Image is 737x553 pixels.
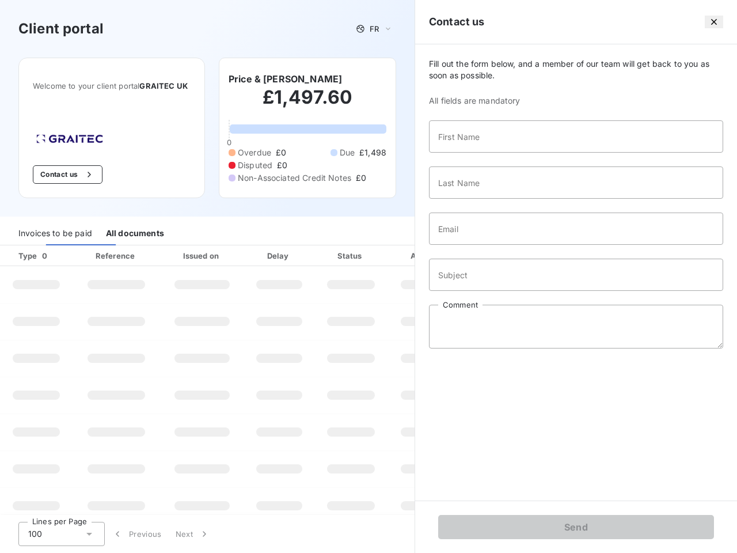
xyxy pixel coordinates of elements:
[246,250,312,262] div: Delay
[429,120,723,153] input: placeholder
[370,24,379,33] span: FR
[238,160,272,171] span: Disputed
[33,165,102,184] button: Contact us
[238,172,351,184] span: Non-Associated Credit Notes
[317,250,385,262] div: Status
[340,147,355,158] span: Due
[429,58,723,81] span: Fill out the form below, and a member of our team will get back to you as soon as possible.
[390,250,464,262] div: Amount
[18,18,104,39] h3: Client portal
[276,147,286,158] span: £0
[28,528,42,540] span: 100
[169,522,217,546] button: Next
[429,95,723,107] span: All fields are mandatory
[238,147,271,158] span: Overdue
[18,221,92,245] div: Invoices to be paid
[356,172,366,184] span: £0
[139,81,188,90] span: GRAITEC UK
[12,250,70,262] div: Type
[429,166,723,199] input: placeholder
[359,147,386,158] span: £1,498
[42,251,47,260] span: 0
[96,251,135,260] div: Reference
[438,515,714,539] button: Send
[429,14,485,30] h5: Contact us
[105,522,169,546] button: Previous
[229,86,386,120] h2: £1,497.60
[106,221,164,245] div: All documents
[277,160,287,171] span: £0
[33,131,107,147] img: Company logo
[162,250,242,262] div: Issued on
[227,138,231,147] span: 0
[229,72,342,86] h6: Price & [PERSON_NAME]
[429,259,723,291] input: placeholder
[429,213,723,245] input: placeholder
[33,81,191,90] span: Welcome to your client portal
